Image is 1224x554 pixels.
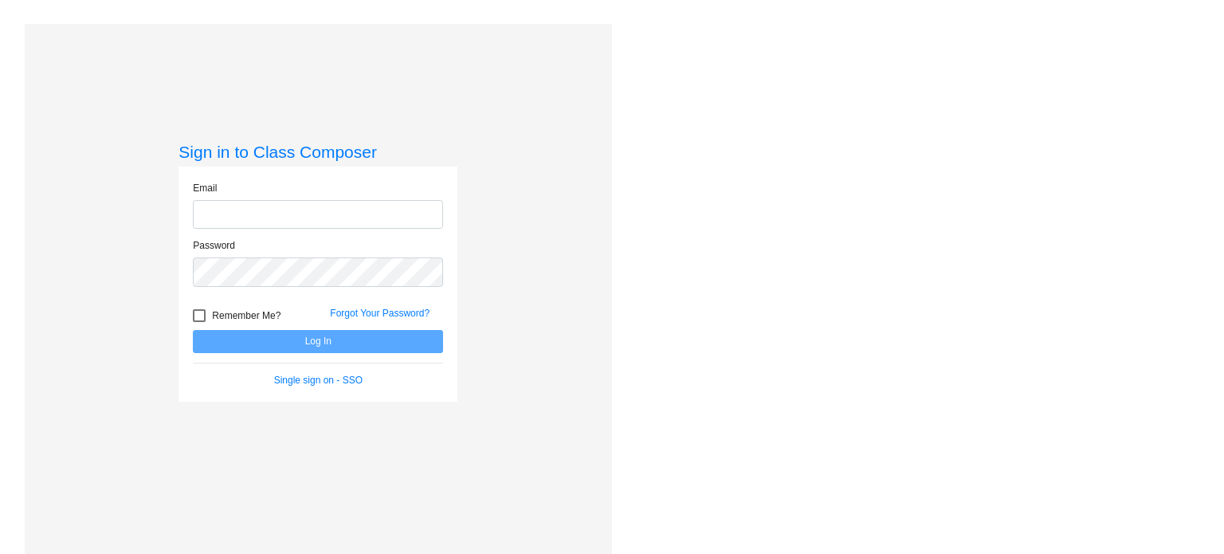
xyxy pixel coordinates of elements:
[193,238,235,253] label: Password
[330,308,430,319] a: Forgot Your Password?
[193,181,217,195] label: Email
[274,375,363,386] a: Single sign on - SSO
[212,306,280,325] span: Remember Me?
[178,142,457,162] h3: Sign in to Class Composer
[193,330,443,353] button: Log In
